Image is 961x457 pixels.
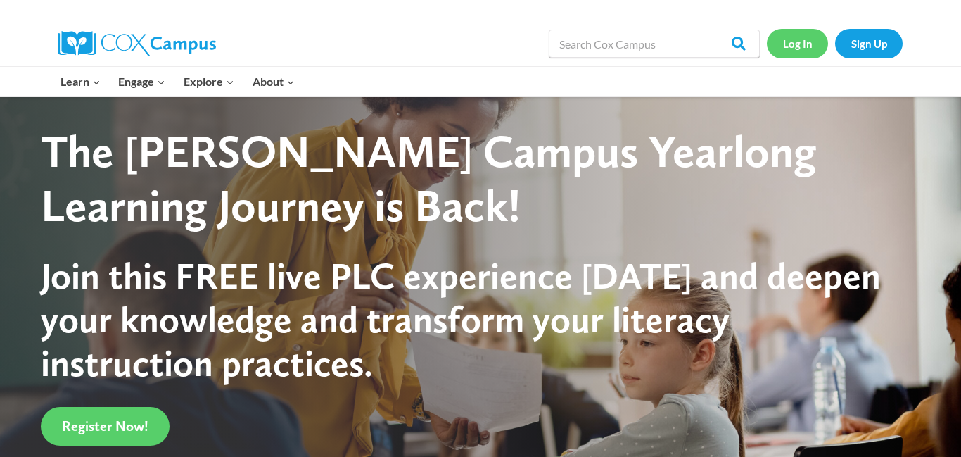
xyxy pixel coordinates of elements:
button: Child menu of Explore [174,67,243,96]
button: Child menu of Engage [110,67,175,96]
nav: Secondary Navigation [767,29,903,58]
img: Cox Campus [58,31,216,56]
a: Register Now! [41,407,170,446]
span: Register Now! [62,418,148,434]
input: Search Cox Campus [549,30,760,58]
button: Child menu of About [243,67,304,96]
button: Child menu of Learn [51,67,110,96]
nav: Primary Navigation [51,67,303,96]
a: Log In [767,29,828,58]
span: Join this FREE live PLC experience [DATE] and deepen your knowledge and transform your literacy i... [41,253,881,386]
div: The [PERSON_NAME] Campus Yearlong Learning Journey is Back! [41,125,894,233]
a: Sign Up [835,29,903,58]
